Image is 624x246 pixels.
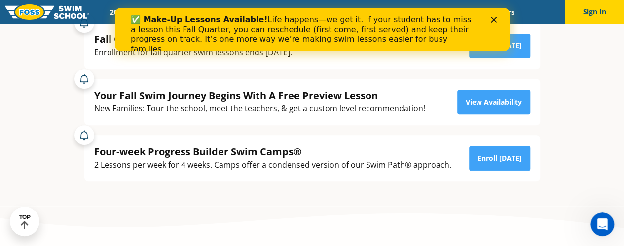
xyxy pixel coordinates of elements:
[346,7,451,17] a: Swim Like [PERSON_NAME]
[16,7,152,16] b: ✅ Make-Up Lessons Available!
[115,8,510,51] iframe: Intercom live chat banner
[291,7,346,17] a: About FOSS
[481,7,522,17] a: Careers
[94,46,292,59] div: Enrollment for fall quarter swim lessons ends [DATE].
[5,4,89,20] img: FOSS Swim School Logo
[590,212,614,236] iframe: Intercom live chat
[94,145,451,158] div: Four-week Progress Builder Swim Camps®
[16,7,363,46] div: Life happens—we get it. If your student has to miss a lesson this Fall Quarter, you can reschedul...
[469,146,530,171] a: Enroll [DATE]
[205,7,291,17] a: Swim Path® Program
[450,7,481,17] a: Blog
[19,214,31,229] div: TOP
[94,158,451,172] div: 2 Lessons per week for 4 weeks. Camps offer a condensed version of our Swim Path® approach.
[457,90,530,114] a: View Availability
[102,7,163,17] a: 2025 Calendar
[94,102,425,115] div: New Families: Tour the school, meet the teachers, & get a custom level recommendation!
[94,89,425,102] div: Your Fall Swim Journey Begins With A Free Preview Lesson
[163,7,205,17] a: Schools
[94,33,292,46] div: Fall Quarter Swim Lessons
[376,9,386,15] div: Close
